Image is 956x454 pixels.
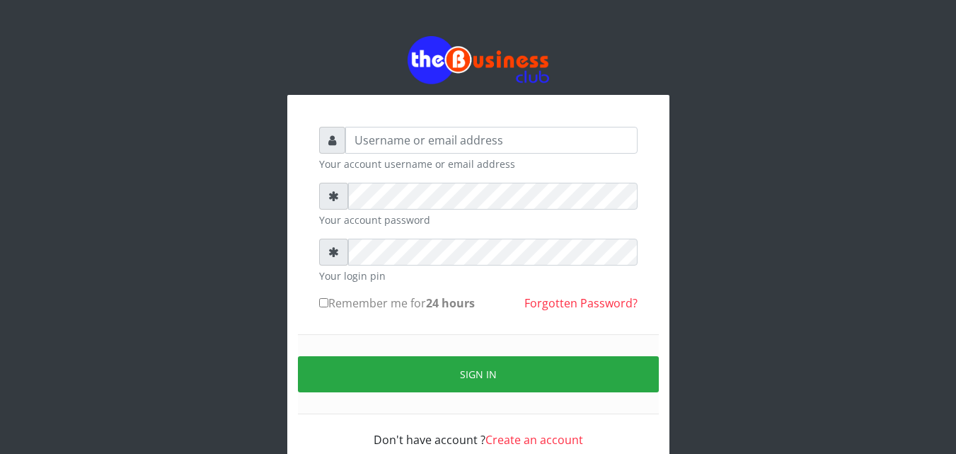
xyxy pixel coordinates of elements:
div: Don't have account ? [319,414,638,448]
button: Sign in [298,356,659,392]
input: Remember me for24 hours [319,298,328,307]
small: Your account password [319,212,638,227]
label: Remember me for [319,295,475,312]
a: Create an account [485,432,583,448]
small: Your login pin [319,268,638,283]
small: Your account username or email address [319,157,638,171]
input: Username or email address [345,127,638,154]
a: Forgotten Password? [524,295,638,311]
b: 24 hours [426,295,475,311]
